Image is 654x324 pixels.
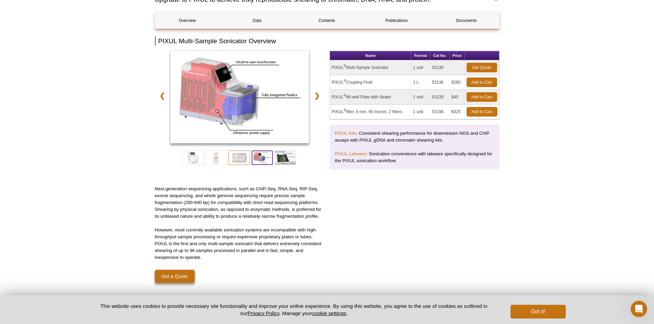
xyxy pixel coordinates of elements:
[248,310,279,316] a: Privacy Policy
[411,51,430,60] th: Format
[467,107,497,117] a: Add to Cart
[330,51,411,60] th: Name
[344,79,346,83] sup: ®
[344,64,346,68] sup: ®
[330,105,411,119] td: PIXUL filter, 6 mm, 65 micron, 2 filters
[467,92,497,102] a: Add to Cart
[450,90,465,105] td: $40
[430,90,449,105] td: 53139
[155,185,325,220] p: Next-generation sequencing applications, such as ChIP-Seq, RNA-Seq, RIP-Seq, exome sequencing, an...
[430,75,449,90] td: 53136
[155,270,195,283] a: Get a Quote
[344,108,346,112] sup: ®
[411,60,430,75] td: 1 unit
[335,131,356,136] a: PIXUL Kits
[225,12,289,29] a: Data
[155,12,220,29] a: Overview
[155,36,500,46] h2: PIXUL Multi-Sample Sonicator Overview
[467,63,497,72] a: Get Quote
[155,227,325,261] p: However, most currently available sonication systems are incompatible with high-throughput sample...
[155,88,170,104] a: ❮
[450,105,465,119] td: $325
[330,60,411,75] td: PIXUL Multi-Sample Sonicator
[411,90,430,105] td: 1 unit
[411,105,430,119] td: 1 unit
[335,151,494,164] p: : Sonication convenience with labware specifically designed for the PIXUL sonication workflow.
[310,88,324,104] a: ❯
[467,77,497,87] a: Add to Cart
[450,75,465,90] td: $260
[364,12,429,29] a: Publications
[344,94,346,97] sup: ®
[170,51,309,143] img: PIXUL Schematic
[330,185,500,281] iframe: PIXUL Multi-Sample Sonicator: Sample Preparation, Proteomics and Beyond
[430,60,449,75] td: 53130
[411,75,430,90] td: 1 L
[295,12,359,29] a: Contents
[450,51,465,60] th: Price
[631,301,647,317] iframe: Intercom live chat
[312,310,346,316] button: cookie settings
[510,305,565,319] button: Got it!
[330,75,411,90] td: PIXUL Coupling Fluid
[335,130,494,144] p: : Consistent shearing performance for downstream NGS and ChIP assays with PIXUL gDNA and chromati...
[430,51,449,60] th: Cat No.
[335,151,366,156] a: PIXUL Labware
[330,90,411,105] td: PIXUL 96-well Plate with Sealer
[89,302,500,317] p: This website uses cookies to provide necessary site functionality and improve your online experie...
[170,51,309,145] a: PIXUL Schematic
[434,12,498,29] a: Documents
[430,105,449,119] td: 53198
